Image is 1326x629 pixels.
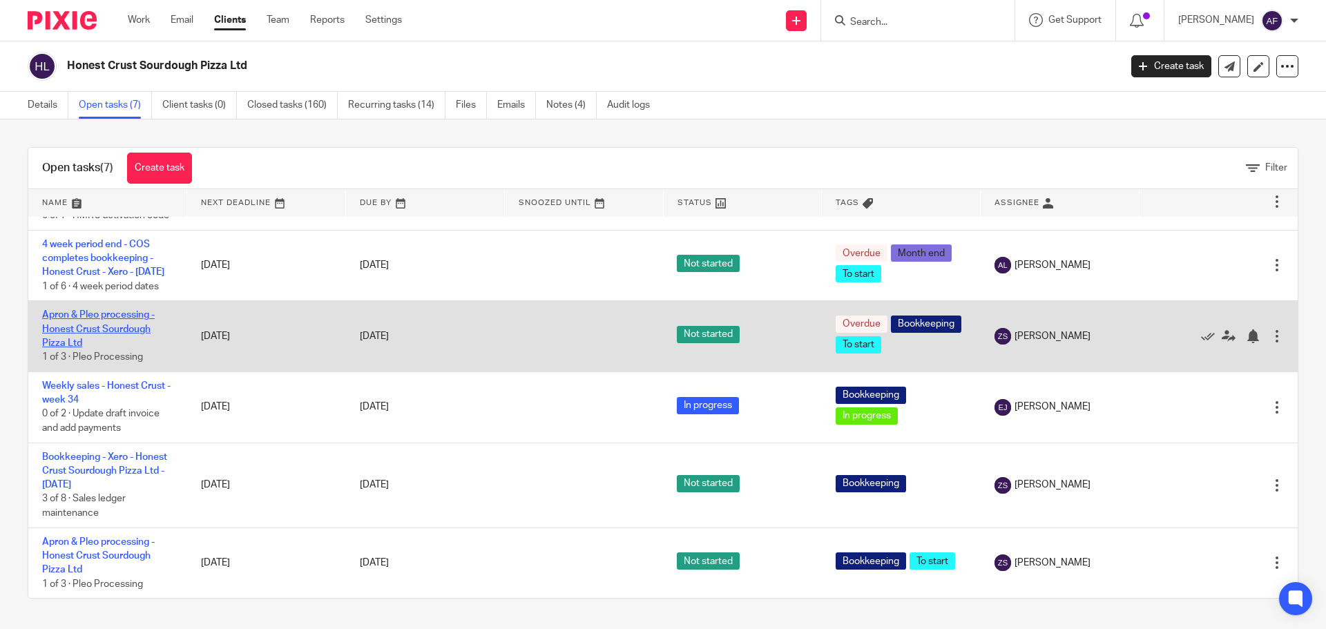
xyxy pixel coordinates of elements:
span: Get Support [1048,15,1102,25]
span: Not started [677,552,740,570]
img: svg%3E [995,328,1011,345]
span: [PERSON_NAME] [1015,478,1090,492]
span: Not started [677,255,740,272]
span: [PERSON_NAME] [1015,556,1090,570]
span: Bookkeeping [836,475,906,492]
span: 1 of 3 · Pleo Processing [42,579,143,589]
span: [DATE] [360,331,389,341]
img: svg%3E [1261,10,1283,32]
a: Files [456,92,487,119]
td: [DATE] [187,443,346,528]
a: Audit logs [607,92,660,119]
img: svg%3E [995,554,1011,571]
span: [DATE] [360,403,389,412]
a: Apron & Pleo processing - Honest Crust Sourdough Pizza Ltd [42,310,155,348]
a: Apron & Pleo processing - Honest Crust Sourdough Pizza Ltd [42,537,155,575]
a: Reports [310,13,345,27]
span: Overdue [836,316,887,333]
span: [PERSON_NAME] [1015,329,1090,343]
span: In progress [836,407,898,425]
a: Team [267,13,289,27]
a: Clients [214,13,246,27]
a: Closed tasks (160) [247,92,338,119]
td: [DATE] [187,528,346,598]
a: Client tasks (0) [162,92,237,119]
img: svg%3E [995,477,1011,494]
span: 1 of 3 · Pleo Processing [42,352,143,362]
span: Bookkeeping [836,387,906,404]
span: To start [910,552,955,570]
a: Bookkeeping - Xero - Honest Crust Sourdough Pizza Ltd - [DATE] [42,452,167,490]
a: Email [171,13,193,27]
span: Tags [836,199,859,206]
span: [PERSON_NAME] [1015,400,1090,414]
span: Filter [1265,163,1287,173]
a: Mark as done [1201,329,1222,343]
span: Snoozed Until [519,199,591,206]
span: Bookkeeping [891,316,961,333]
span: [DATE] [360,481,389,490]
span: Not started [677,475,740,492]
a: Emails [497,92,536,119]
p: [PERSON_NAME] [1178,13,1254,27]
a: Recurring tasks (14) [348,92,445,119]
a: Notes (4) [546,92,597,119]
a: Create task [127,153,192,184]
td: [DATE] [187,371,346,443]
img: Pixie [28,11,97,30]
span: Overdue [836,244,887,262]
td: [DATE] [187,230,346,301]
img: svg%3E [995,257,1011,273]
span: To start [836,265,881,282]
a: Settings [365,13,402,27]
span: (7) [100,162,113,173]
span: [DATE] [360,558,389,568]
span: Bookkeeping [836,552,906,570]
a: Work [128,13,150,27]
span: Not started [677,326,740,343]
h1: Open tasks [42,161,113,175]
td: [DATE] [187,301,346,372]
span: To start [836,336,881,354]
span: 0 of 2 · Update draft invoice and add payments [42,409,160,434]
a: Create task [1131,55,1211,77]
img: svg%3E [28,52,57,81]
span: In progress [677,397,739,414]
h2: Honest Crust Sourdough Pizza Ltd [67,59,902,73]
img: svg%3E [995,399,1011,416]
a: Details [28,92,68,119]
a: 4 week period end - COS completes bookkeeping - Honest Crust - Xero - [DATE] [42,240,164,278]
span: [PERSON_NAME] [1015,258,1090,272]
span: Status [678,199,712,206]
span: Month end [891,244,952,262]
a: Open tasks (7) [79,92,152,119]
span: 3 of 8 · Sales ledger maintenance [42,494,126,519]
span: 1 of 6 · 4 week period dates [42,282,159,291]
a: Weekly sales - Honest Crust - week 34 [42,381,171,405]
input: Search [849,17,973,29]
span: [DATE] [360,260,389,270]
